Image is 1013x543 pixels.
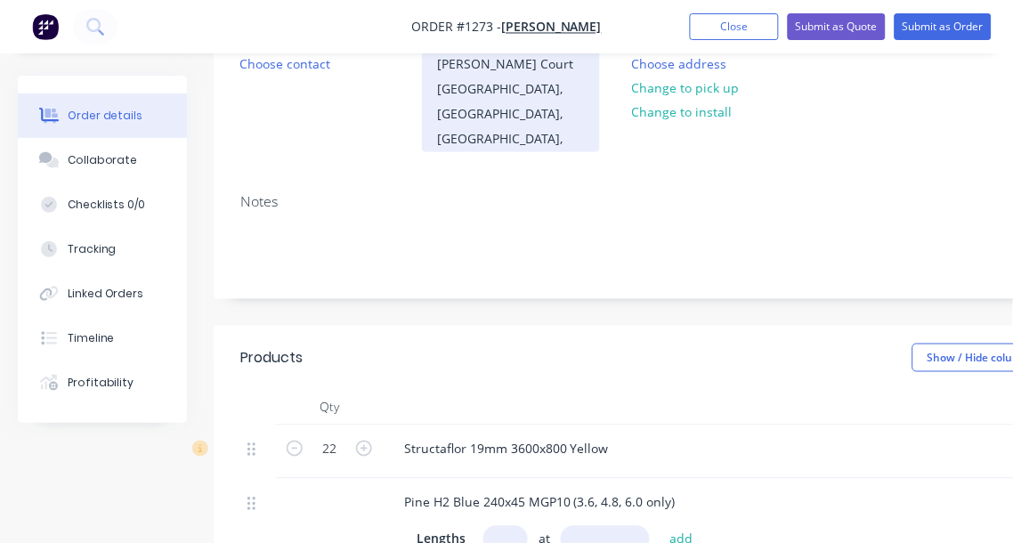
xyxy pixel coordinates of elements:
div: Qty [276,390,383,425]
div: Profitability [68,375,134,391]
div: Order details [68,108,143,124]
div: Products [240,347,303,369]
div: Collaborate [68,152,138,168]
div: Linked Orders [68,286,144,302]
div: Tracking [68,241,117,257]
button: Profitability [18,361,187,405]
button: Linked Orders [18,271,187,316]
button: Submit as Order [895,13,992,40]
div: [PERSON_NAME] Court[GEOGRAPHIC_DATA], [GEOGRAPHIC_DATA], [GEOGRAPHIC_DATA], [422,51,600,152]
div: [PERSON_NAME] Court [437,52,585,77]
div: Structaflor 19mm 3600x800 Yellow [390,436,623,462]
button: Change to install [623,100,742,124]
button: Timeline [18,316,187,361]
button: Change to pick up [623,76,750,100]
button: Checklists 0/0 [18,182,187,227]
button: Order details [18,93,187,138]
button: Choose address [623,51,737,75]
button: Choose contact [231,51,340,75]
button: Tracking [18,227,187,271]
div: Timeline [68,330,115,346]
a: [PERSON_NAME] [501,19,602,36]
button: Close [690,13,779,40]
img: Factory [32,13,59,40]
div: Checklists 0/0 [68,197,146,213]
div: Pine H2 Blue 240x45 MGP10 (3.6, 4.8, 6.0 only) [390,490,690,515]
button: Submit as Quote [788,13,886,40]
span: Order #1273 - [411,19,501,36]
button: Collaborate [18,138,187,182]
div: [GEOGRAPHIC_DATA], [GEOGRAPHIC_DATA], [GEOGRAPHIC_DATA], [437,77,585,151]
